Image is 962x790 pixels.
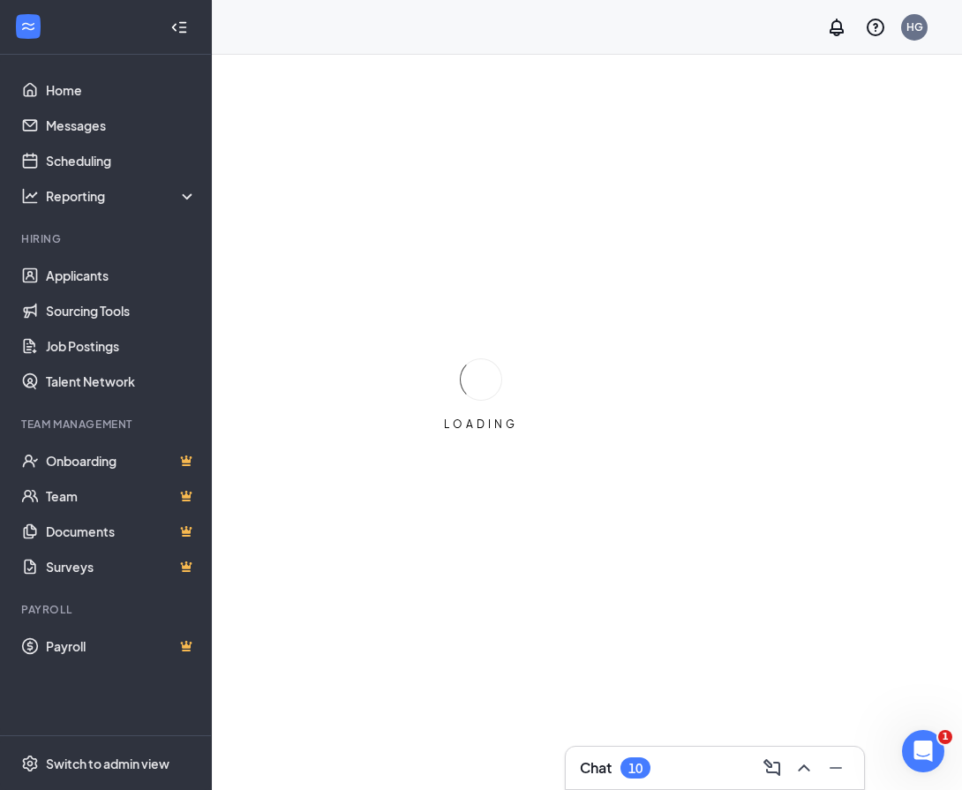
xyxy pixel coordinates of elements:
svg: Analysis [21,187,39,205]
svg: Settings [21,755,39,772]
a: OnboardingCrown [46,443,197,478]
iframe: Intercom live chat [902,730,944,772]
svg: QuestionInfo [865,17,886,38]
div: Team Management [21,417,193,432]
svg: ChevronUp [793,757,815,779]
button: ComposeMessage [758,754,786,782]
div: LOADING [437,417,525,432]
button: ChevronUp [790,754,818,782]
span: 1 [938,730,952,744]
a: Talent Network [46,364,197,399]
svg: Minimize [825,757,846,779]
a: Sourcing Tools [46,293,197,328]
svg: Notifications [826,17,847,38]
div: Reporting [46,187,198,205]
a: TeamCrown [46,478,197,514]
a: DocumentsCrown [46,514,197,549]
div: Switch to admin view [46,755,169,772]
div: Payroll [21,602,193,617]
a: Scheduling [46,143,197,178]
div: 10 [628,761,643,776]
a: SurveysCrown [46,549,197,584]
div: HG [906,19,923,34]
a: Applicants [46,258,197,293]
a: PayrollCrown [46,628,197,664]
button: Minimize [822,754,850,782]
svg: Collapse [170,19,188,36]
div: Hiring [21,231,193,246]
svg: WorkstreamLogo [19,18,37,35]
a: Job Postings [46,328,197,364]
svg: ComposeMessage [762,757,783,779]
a: Home [46,72,197,108]
a: Messages [46,108,197,143]
h3: Chat [580,758,612,778]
